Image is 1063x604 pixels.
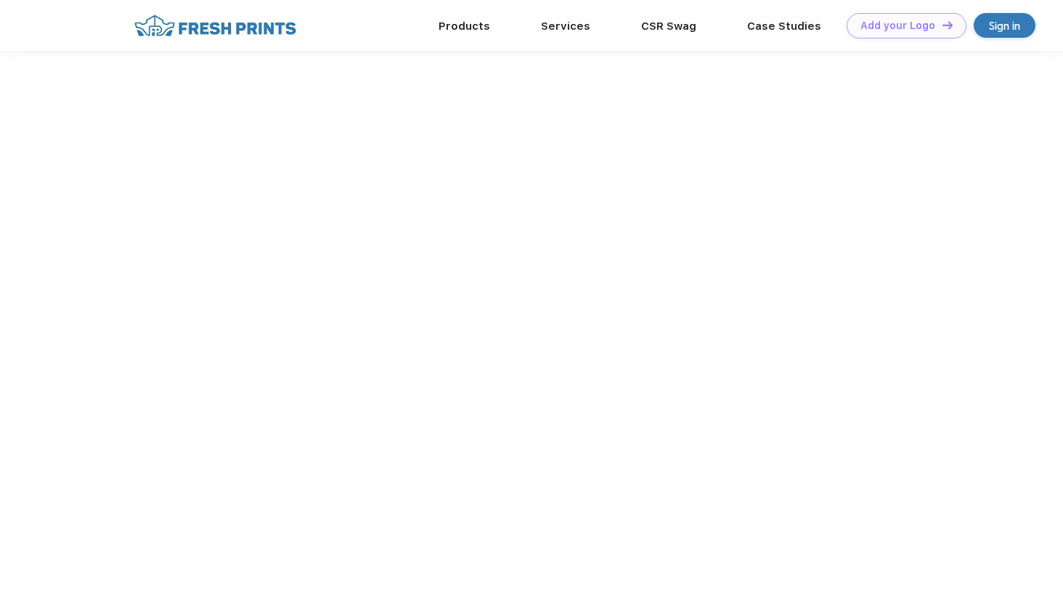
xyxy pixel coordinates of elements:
a: Sign in [974,13,1035,38]
img: DT [942,21,953,29]
a: CSR Swag [641,20,696,33]
img: fo%20logo%202.webp [130,13,301,38]
div: Add your Logo [860,20,935,32]
a: Products [439,20,490,33]
a: Services [541,20,590,33]
div: Sign in [989,17,1020,34]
